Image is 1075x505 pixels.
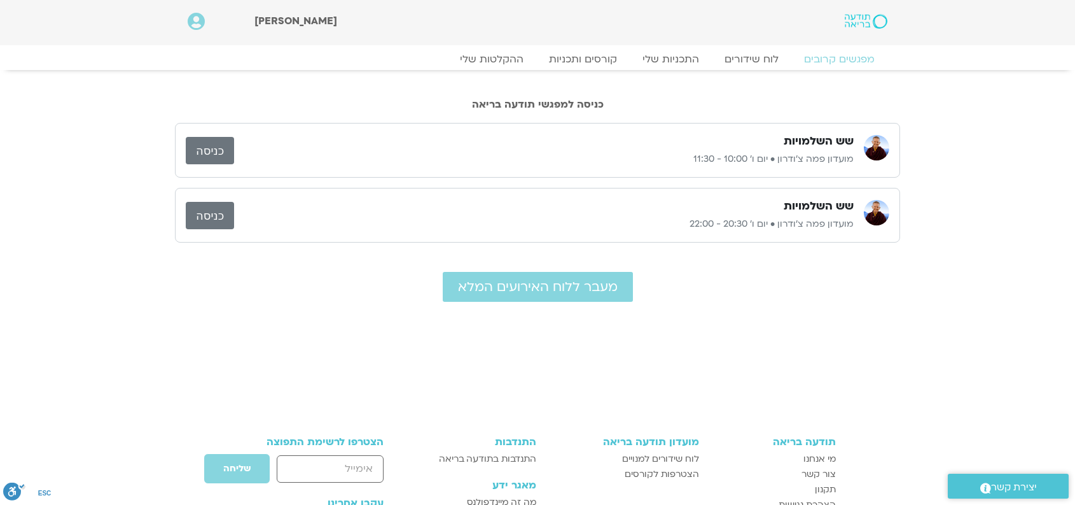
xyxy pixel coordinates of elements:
[175,99,900,110] h2: כניסה למפגשי תודעה בריאה
[277,455,383,483] input: אימייל
[447,53,536,66] a: ההקלטות שלי
[419,436,536,448] h3: התנדבות
[234,217,854,232] p: מועדון פמה צ'ודרון • יום ו׳ 20:30 - 22:00
[443,272,633,302] a: מעבר ללוח האירועים המלא
[791,53,887,66] a: מפגשים קרובים
[536,53,630,66] a: קורסים ותכניות
[864,200,889,225] img: מועדון פמה צ'ודרון
[991,479,1037,496] span: יצירת קשר
[803,452,836,467] span: מי אנחנו
[549,436,698,448] h3: מועדון תודעה בריאה
[712,436,836,448] h3: תודעה בריאה
[712,467,836,482] a: צור קשר
[549,467,698,482] a: הצטרפות לקורסים
[948,474,1069,499] a: יצירת קשר
[712,53,791,66] a: לוח שידורים
[458,280,618,294] span: מעבר ללוח האירועים המלא
[204,453,270,484] button: שליחה
[419,480,536,491] h3: מאגר ידע
[784,199,854,214] h3: שש השלמויות
[622,452,699,467] span: לוח שידורים למנויים
[419,452,536,467] a: התנדבות בתודעה בריאה
[234,152,854,167] p: מועדון פמה צ'ודרון • יום ו׳ 10:00 - 11:30
[625,467,699,482] span: הצטרפות לקורסים
[239,436,384,448] h3: הצטרפו לרשימת התפוצה
[439,452,536,467] span: התנדבות בתודעה בריאה
[784,134,854,149] h3: שש השלמויות
[630,53,712,66] a: התכניות שלי
[188,53,887,66] nav: Menu
[549,452,698,467] a: לוח שידורים למנויים
[239,453,384,490] form: טופס חדש
[712,482,836,497] a: תקנון
[186,137,234,164] a: כניסה
[712,452,836,467] a: מי אנחנו
[186,202,234,229] a: כניסה
[815,482,836,497] span: תקנון
[254,14,337,28] span: [PERSON_NAME]
[864,135,889,160] img: מועדון פמה צ'ודרון
[223,464,251,474] span: שליחה
[801,467,836,482] span: צור קשר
